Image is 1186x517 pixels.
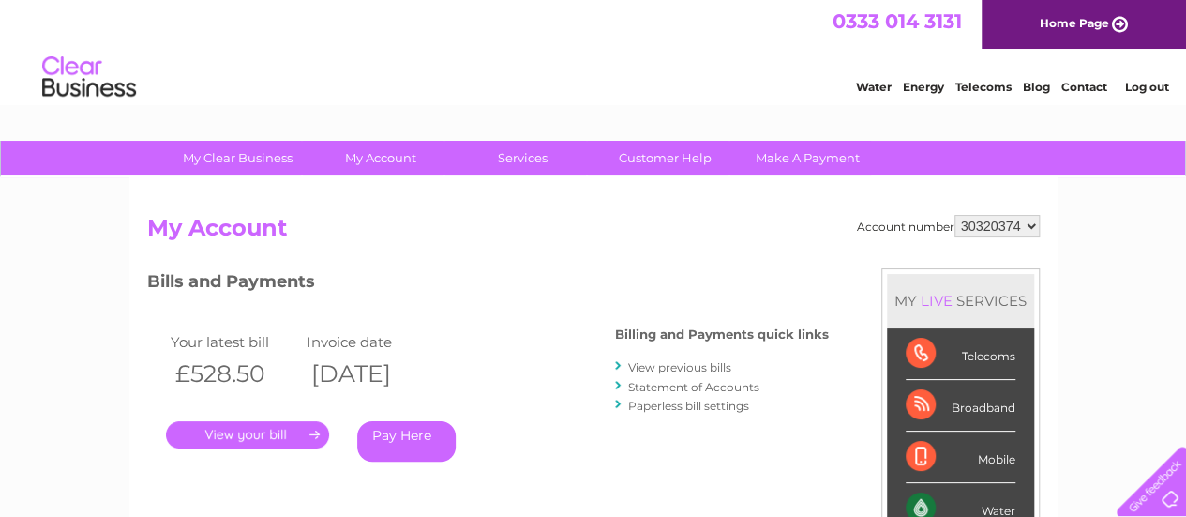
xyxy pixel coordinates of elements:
a: Services [445,141,600,175]
td: Your latest bill [166,329,302,355]
a: Make A Payment [730,141,885,175]
a: Contact [1061,80,1107,94]
a: View previous bills [628,360,731,374]
th: [DATE] [302,355,438,393]
a: Pay Here [357,421,456,462]
td: Invoice date [302,329,438,355]
th: £528.50 [166,355,302,393]
a: 0333 014 3131 [833,9,962,33]
div: Mobile [906,432,1015,483]
a: Customer Help [588,141,743,175]
a: . [166,421,329,449]
a: My Clear Business [160,141,315,175]
a: My Account [303,141,458,175]
div: MY SERVICES [887,274,1034,327]
img: logo.png [41,49,137,106]
h3: Bills and Payments [147,268,829,301]
a: Energy [903,80,944,94]
div: LIVE [917,292,956,310]
a: Blog [1023,80,1050,94]
a: Telecoms [955,80,1012,94]
h2: My Account [147,215,1040,251]
div: Broadband [906,380,1015,432]
a: Water [856,80,892,94]
h4: Billing and Payments quick links [615,327,829,342]
a: Paperless bill settings [628,399,749,413]
a: Statement of Accounts [628,380,759,394]
div: Telecoms [906,328,1015,380]
a: Log out [1124,80,1168,94]
div: Clear Business is a trading name of Verastar Limited (registered in [GEOGRAPHIC_DATA] No. 3667643... [151,10,1037,91]
div: Account number [857,215,1040,237]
